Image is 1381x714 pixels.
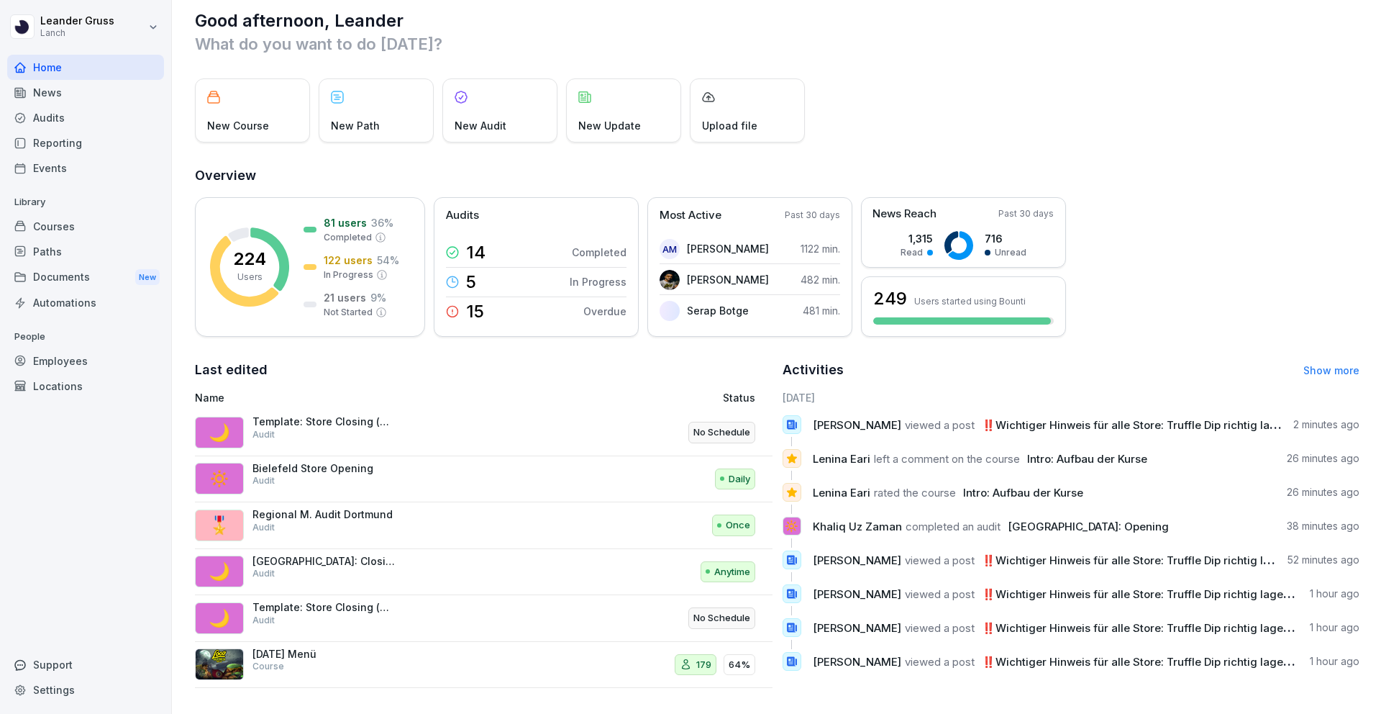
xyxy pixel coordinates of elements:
[237,271,263,284] p: Users
[985,231,1026,246] p: 716
[209,466,230,492] p: 🔅
[813,520,902,533] span: Khaliq Uz Zaman
[195,9,1359,32] h1: Good afternoon, Leander
[1008,520,1169,533] span: [GEOGRAPHIC_DATA]: Opening
[195,360,772,380] h2: Last edited
[660,301,680,321] img: fgodp68hp0emq4hpgfcp6x9z.png
[1027,452,1147,466] span: Intro: Aufbau der Kurse
[813,418,901,432] span: [PERSON_NAME]
[963,486,1083,500] span: Intro: Aufbau der Kurse
[1310,654,1359,669] p: 1 hour ago
[371,215,393,230] p: 36 %
[207,118,269,133] p: New Course
[7,290,164,315] a: Automations
[252,462,396,475] p: Bielefeld Store Opening
[324,253,373,268] p: 122 users
[252,601,396,614] p: Template: Store Closing (morning cleaning)
[195,549,772,596] a: 🌙[GEOGRAPHIC_DATA]: ClosingAuditAnytime
[195,595,772,642] a: 🌙Template: Store Closing (morning cleaning)AuditNo Schedule
[583,304,626,319] p: Overdue
[901,231,933,246] p: 1,315
[696,658,711,672] p: 179
[455,118,506,133] p: New Audit
[195,502,772,549] a: 🎖️Regional M. Audit DortmundAuditOnce
[7,677,164,702] a: Settings
[252,648,396,661] p: [DATE] Menü
[40,28,114,38] p: Lanch
[660,239,680,259] div: AM
[813,452,870,466] span: Lenina Eari
[813,621,901,635] span: [PERSON_NAME]
[466,244,486,261] p: 14
[324,306,373,319] p: Not Started
[1293,417,1359,432] p: 2 minutes ago
[714,565,750,579] p: Anytime
[252,474,275,487] p: Audit
[252,428,275,441] p: Audit
[446,207,479,224] p: Audits
[7,325,164,348] p: People
[466,303,484,320] p: 15
[252,660,284,673] p: Course
[687,241,769,256] p: [PERSON_NAME]
[324,215,367,230] p: 81 users
[572,245,626,260] p: Completed
[377,253,399,268] p: 54 %
[209,559,230,584] p: 🌙
[1287,553,1359,567] p: 52 minutes ago
[195,390,557,405] p: Name
[195,410,772,456] a: 🌙Template: Store Closing (morning cleaning)AuditNo Schedule
[729,472,750,487] p: Daily
[324,268,373,281] p: In Progress
[687,303,749,318] p: Serap Botge
[233,250,266,268] p: 224
[905,418,975,432] span: viewed a post
[803,303,840,318] p: 481 min.
[7,80,164,105] a: News
[252,567,275,580] p: Audit
[195,642,772,689] a: [DATE] MenüCourse17964%
[7,652,164,677] div: Support
[7,105,164,130] a: Audits
[1287,451,1359,466] p: 26 minutes ago
[813,587,901,601] span: [PERSON_NAME]
[7,55,164,80] a: Home
[693,425,750,440] p: No Schedule
[729,658,750,672] p: 64%
[785,209,840,222] p: Past 30 days
[570,274,626,289] p: In Progress
[660,207,721,224] p: Most Active
[813,655,901,669] span: [PERSON_NAME]
[783,360,844,380] h2: Activities
[324,290,366,305] p: 21 users
[7,191,164,214] p: Library
[905,587,975,601] span: viewed a post
[905,553,975,567] span: viewed a post
[252,555,396,568] p: [GEOGRAPHIC_DATA]: Closing
[905,655,975,669] span: viewed a post
[324,231,372,244] p: Completed
[783,390,1360,405] h6: [DATE]
[7,155,164,181] a: Events
[209,420,230,446] p: 🌙
[195,166,1359,186] h2: Overview
[914,296,1026,307] p: Users started using Bounti
[785,516,798,536] p: 🔆
[7,239,164,264] div: Paths
[7,348,164,374] div: Employees
[906,520,1001,533] span: completed an audit
[702,118,757,133] p: Upload file
[873,286,907,311] h3: 249
[252,614,275,627] p: Audit
[660,270,680,290] img: czp1xeqzgsgl3dela7oyzziw.png
[7,214,164,239] a: Courses
[872,206,936,222] p: News Reach
[801,272,840,287] p: 482 min.
[1310,587,1359,601] p: 1 hour ago
[801,241,840,256] p: 1122 min.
